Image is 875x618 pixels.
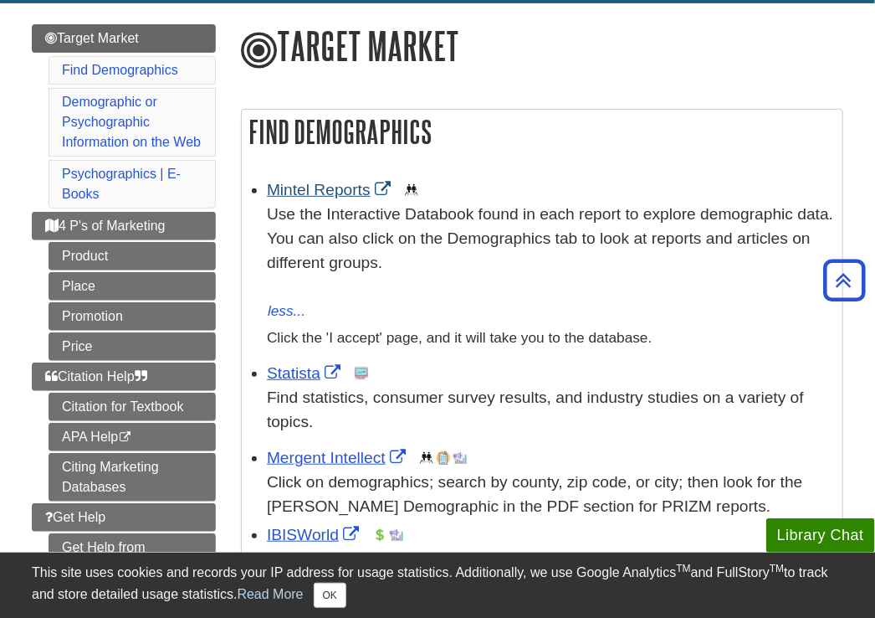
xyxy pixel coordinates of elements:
div: Use the Interactive Databook found in each report to explore demographic data. You can also click... [267,203,834,299]
img: Demographics [405,183,418,197]
span: Target Market [45,31,139,45]
a: Find Demographics [62,63,178,77]
a: Link opens in new window [267,364,345,382]
a: 4 P's of Marketing [32,212,216,240]
a: Link opens in new window [267,449,410,466]
p: Click the 'I accept' page, and it will take you to the database. [267,327,834,349]
a: Psychographics | E-Books [62,167,181,201]
a: Read More [237,587,303,601]
img: Demographics [420,451,433,465]
a: Place [49,272,216,301]
h1: Target Market [241,24,843,71]
a: Citation for Textbook [49,393,216,421]
span: 4 P's of Marketing [45,219,166,233]
a: Demographic or Psychographic Information on the Web [62,95,201,149]
sup: TM [676,563,690,574]
a: Link opens in new window [267,526,363,543]
a: Target Market [32,24,216,53]
span: Get Help [45,510,105,524]
a: Price [49,332,216,361]
a: Product [49,242,216,270]
a: Link opens in new window [267,181,395,198]
sup: TM [770,563,784,574]
p: Find statistics, consumer survey results, and industry studies on a variety of topics. [267,386,834,435]
button: less... [267,300,306,323]
a: APA Help [49,423,216,451]
img: Company Information [437,451,450,465]
img: Financial Report [373,528,386,542]
a: Promotion [49,302,216,331]
img: Industry Report [453,451,467,465]
button: Close [314,583,346,608]
a: Get Help from [PERSON_NAME] [49,533,216,582]
button: Library Chat [766,518,875,553]
a: Citation Help [32,363,216,391]
a: Citing Marketing Databases [49,453,216,502]
div: This site uses cookies and records your IP address for usage statistics. Additionally, we use Goo... [32,563,843,608]
span: Citation Help [45,369,147,384]
img: Statistics [355,367,368,380]
div: Click on demographics; search by county, zip code, or city; then look for the [PERSON_NAME] Demog... [267,471,834,519]
i: Major Markets [351,550,453,568]
h2: Find Demographics [242,110,842,154]
a: Get Help [32,503,216,532]
i: This link opens in a new window [118,432,132,443]
i: Products and Markets [538,550,694,568]
img: Industry Report [390,528,403,542]
a: Back to Top [817,269,871,291]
